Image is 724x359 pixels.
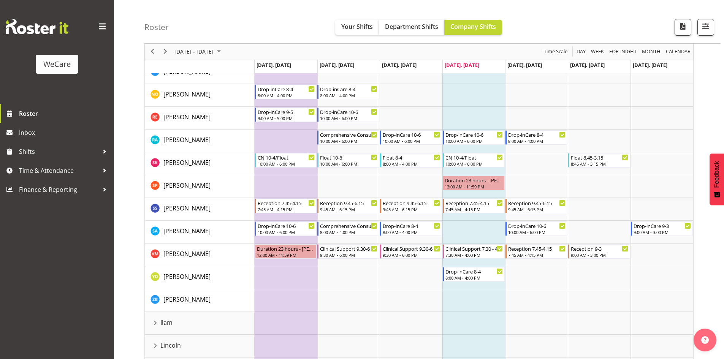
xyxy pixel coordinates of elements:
button: Fortnight [608,47,638,57]
div: 8:00 AM - 4:00 PM [320,92,377,98]
h4: Roster [144,23,169,32]
button: Next [160,47,171,57]
div: Reception 7.45-4.15 [258,199,315,207]
span: [PERSON_NAME] [163,90,211,98]
div: WeCare [43,59,71,70]
button: Download a PDF of the roster according to the set date range. [675,19,691,36]
div: Viktoriia Molchanova"s event - Duration 23 hours - Viktoriia Molchanova Begin From Monday, Septem... [255,244,317,259]
span: Inbox [19,127,110,138]
div: 12:00 AM - 11:59 PM [445,183,503,190]
button: Month [665,47,692,57]
div: Saahit Kour"s event - Float 8.45-3.15 Begin From Saturday, September 27, 2025 at 8:45:00 AM GMT+1... [568,153,630,168]
span: Time & Attendance [19,165,99,176]
span: [DATE], [DATE] [633,62,667,68]
div: Sarah Abbott"s event - Drop-inCare 9-3 Begin From Sunday, September 28, 2025 at 9:00:00 AM GMT+13... [631,221,693,236]
button: Timeline Day [575,47,587,57]
div: Sarah Abbott"s event - Comprehensive Consult 8-4 Begin From Tuesday, September 23, 2025 at 8:00:0... [317,221,379,236]
div: 9:45 AM - 6:15 PM [383,206,440,212]
div: September 22 - 28, 2025 [172,44,225,60]
span: [DATE], [DATE] [257,62,291,68]
div: 7:45 AM - 4:15 PM [445,206,503,212]
div: Samantha Poultney"s event - Duration 23 hours - Samantha Poultney Begin From Thursday, September ... [443,176,505,190]
button: Timeline Month [641,47,662,57]
div: 10:00 AM - 6:00 PM [320,115,377,121]
button: Your Shifts [335,20,379,35]
span: Roster [19,108,110,119]
div: Clinical Support 7.30 - 4 [445,245,503,252]
div: Saahit Kour"s event - CN 10-4/Float Begin From Monday, September 22, 2025 at 10:00:00 AM GMT+12:0... [255,153,317,168]
div: Float 10-6 [320,153,377,161]
div: Saahit Kour"s event - Float 10-6 Begin From Tuesday, September 23, 2025 at 10:00:00 AM GMT+12:00 ... [317,153,379,168]
div: Drop-inCare 8-4 [445,267,503,275]
div: Drop-inCare 8-4 [258,85,315,93]
span: Time Scale [543,47,568,57]
div: Sara Sherwin"s event - Reception 9.45-6.15 Begin From Tuesday, September 23, 2025 at 9:45:00 AM G... [317,199,379,213]
span: [PERSON_NAME] [163,113,211,121]
a: [PERSON_NAME] [163,90,211,99]
div: Drop-inCare 9-3 [634,222,691,229]
div: Rachel Els"s event - Drop-inCare 10-6 Begin From Tuesday, September 23, 2025 at 10:00:00 AM GMT+1... [317,108,379,122]
span: [DATE], [DATE] [570,62,605,68]
span: [PERSON_NAME] [163,136,211,144]
a: [PERSON_NAME] [163,249,211,258]
span: Lincoln [160,341,181,350]
span: [PERSON_NAME] [163,227,211,235]
div: 10:00 AM - 6:00 PM [508,229,566,235]
div: 10:00 AM - 6:00 PM [445,161,503,167]
div: Comprehensive Consult 10-6 [320,131,377,138]
span: [DATE] - [DATE] [174,47,214,57]
td: Sarah Abbott resource [145,221,255,244]
span: Feedback [713,161,720,188]
span: Fortnight [608,47,637,57]
div: Drop-inCare 10-6 [383,131,440,138]
button: Previous [147,47,158,57]
span: Company Shifts [450,22,496,31]
td: Saahit Kour resource [145,152,255,175]
div: Drop-inCare 9-5 [258,108,315,115]
a: [PERSON_NAME] [163,226,211,236]
span: [PERSON_NAME] [163,272,211,281]
a: [PERSON_NAME] [163,295,211,304]
button: Filter Shifts [697,19,714,36]
div: 7:45 AM - 4:15 PM [508,252,566,258]
div: 9:30 AM - 6:00 PM [320,252,377,258]
button: Timeline Week [590,47,605,57]
div: Sarah Abbott"s event - Drop-inCare 10-6 Begin From Monday, September 22, 2025 at 10:00:00 AM GMT+... [255,221,317,236]
div: 10:00 AM - 6:00 PM [258,161,315,167]
div: 9:45 AM - 6:15 PM [320,206,377,212]
div: 8:00 AM - 4:00 PM [320,229,377,235]
span: [PERSON_NAME] [163,250,211,258]
td: Viktoriia Molchanova resource [145,244,255,266]
div: 10:00 AM - 6:00 PM [258,229,315,235]
span: [DATE], [DATE] [382,62,417,68]
td: Yvonne Denny resource [145,266,255,289]
div: 7:30 AM - 4:00 PM [445,252,503,258]
div: Reception 9.45-6.15 [320,199,377,207]
div: Yvonne Denny"s event - Drop-inCare 8-4 Begin From Thursday, September 25, 2025 at 8:00:00 AM GMT+... [443,267,505,282]
div: Float 8-4 [383,153,440,161]
td: Sara Sherwin resource [145,198,255,221]
div: 8:00 AM - 4:00 PM [445,275,503,281]
div: Viktoriia Molchanova"s event - Clinical Support 9.30-6 Begin From Wednesday, September 24, 2025 a... [380,244,442,259]
div: Reception 9-3 [571,245,628,252]
button: September 2025 [173,47,224,57]
div: Sara Sherwin"s event - Reception 7.45-4.15 Begin From Thursday, September 25, 2025 at 7:45:00 AM ... [443,199,505,213]
div: Comprehensive Consult 8-4 [320,222,377,229]
div: Drop-inCare 8-4 [320,85,377,93]
div: 9:00 AM - 5:00 PM [258,115,315,121]
td: Natasha Ottley resource [145,84,255,107]
span: Your Shifts [341,22,373,31]
button: Feedback - Show survey [710,153,724,205]
div: 7:45 AM - 4:15 PM [258,206,315,212]
div: Natasha Ottley"s event - Drop-inCare 8-4 Begin From Tuesday, September 23, 2025 at 8:00:00 AM GMT... [317,85,379,99]
div: Rachel Els"s event - Drop-inCare 9-5 Begin From Monday, September 22, 2025 at 9:00:00 AM GMT+12:0... [255,108,317,122]
button: Company Shifts [444,20,502,35]
div: Drop-inCare 10-6 [258,222,315,229]
span: Finance & Reporting [19,184,99,195]
div: 10:00 AM - 6:00 PM [320,161,377,167]
span: Month [641,47,661,57]
div: Drop-inCare 10-6 [320,108,377,115]
div: Reception 9.45-6.15 [508,199,566,207]
div: Reception 9.45-6.15 [383,199,440,207]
